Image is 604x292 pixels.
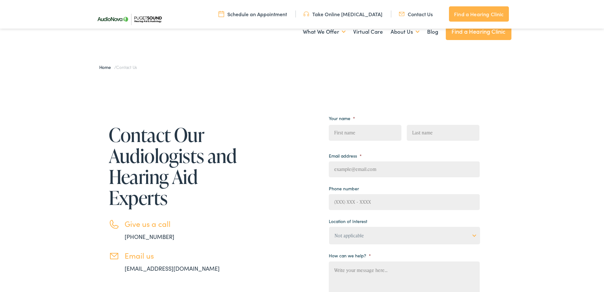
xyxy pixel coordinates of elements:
[427,20,438,44] a: Blog
[99,64,114,70] a: Home
[218,10,224,17] img: utility icon
[449,6,509,22] a: Find a Hearing Clinic
[303,10,309,17] img: utility icon
[329,186,359,191] label: Phone number
[303,20,346,44] a: What We Offer
[329,194,480,210] input: (XXX) XXX - XXXX
[329,125,401,141] input: First name
[116,64,137,70] span: Contact Us
[329,153,362,159] label: Email address
[303,10,382,17] a: Take Online [MEDICAL_DATA]
[125,251,239,260] h3: Email us
[125,264,220,272] a: [EMAIL_ADDRESS][DOMAIN_NAME]
[99,64,137,70] span: /
[399,10,433,17] a: Contact Us
[109,124,239,208] h1: Contact Our Audiologists and Hearing Aid Experts
[218,10,287,17] a: Schedule an Appointment
[391,20,419,44] a: About Us
[399,10,405,17] img: utility icon
[329,218,367,224] label: Location of Interest
[353,20,383,44] a: Virtual Care
[125,219,239,228] h3: Give us a call
[329,253,371,258] label: How can we help?
[407,125,479,141] input: Last name
[125,233,174,241] a: [PHONE_NUMBER]
[446,23,511,40] a: Find a Hearing Clinic
[329,115,355,121] label: Your name
[329,161,480,177] input: example@email.com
